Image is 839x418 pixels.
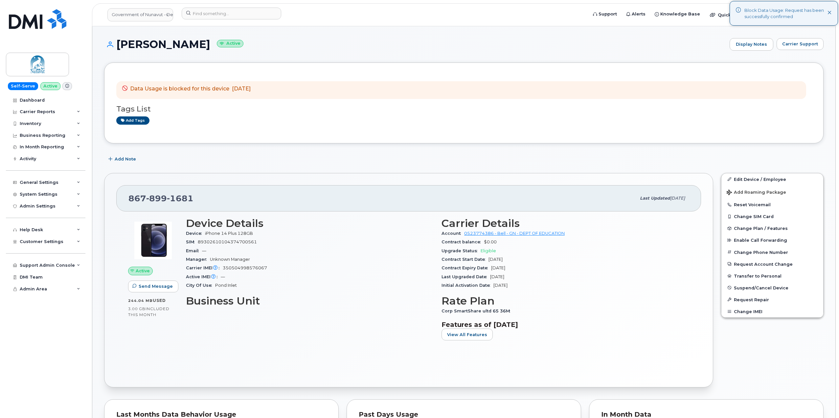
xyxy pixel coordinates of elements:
[442,239,484,244] span: Contract balance
[721,306,823,317] button: Change IMEI
[442,231,464,236] span: Account
[128,307,146,311] span: 3.00 GB
[128,298,153,303] span: 244.04 MB
[186,283,215,288] span: City Of Use
[721,294,823,306] button: Request Repair
[215,283,237,288] span: Pond Inlet
[186,295,434,307] h3: Business Unit
[442,274,490,279] span: Last Upgraded Date
[442,329,493,340] button: View All Features
[198,239,257,244] span: 89302610104374700561
[721,210,823,222] button: Change SIM Card
[232,86,251,92] span: [DATE]
[205,231,253,236] span: iPhone 14 Plus 128GB
[221,274,225,279] span: —
[442,248,481,253] span: Upgrade Status
[484,239,497,244] span: $0.00
[464,231,565,236] a: 0523774386 - Bell - GN - DEPT OF EDUCATION
[721,234,823,246] button: Enable Call Forwarding
[488,257,503,262] span: [DATE]
[153,298,166,303] span: used
[210,257,250,262] span: Unknown Manager
[721,173,823,185] a: Edit Device / Employee
[734,226,788,231] span: Change Plan / Features
[186,217,434,229] h3: Device Details
[442,321,689,329] h3: Features as of [DATE]
[128,193,193,203] span: 867
[777,38,824,50] button: Carrier Support
[721,270,823,282] button: Transfer to Personal
[442,257,488,262] span: Contract Start Date
[116,105,811,113] h3: Tags List
[734,285,788,290] span: Suspend/Cancel Device
[146,193,167,203] span: 899
[721,258,823,270] button: Request Account Change
[223,265,267,270] span: 350504998576067
[744,7,828,19] div: Block Data Usage: Request has been successfully confirmed
[128,306,170,317] span: included this month
[359,411,569,418] div: Past Days Usage
[167,193,193,203] span: 1681
[782,41,818,47] span: Carrier Support
[186,265,223,270] span: Carrier IMEI
[721,199,823,210] button: Reset Voicemail
[721,185,823,199] button: Add Roaming Package
[186,231,205,236] span: Device
[730,38,773,51] a: Display Notes
[136,268,150,274] span: Active
[202,248,206,253] span: —
[727,190,786,196] span: Add Roaming Package
[116,116,149,125] a: Add tags
[670,196,685,201] span: [DATE]
[115,156,136,162] span: Add Note
[133,221,173,260] img: image20231002-3703462-trllhy.jpeg
[721,246,823,258] button: Change Phone Number
[721,222,823,234] button: Change Plan / Features
[442,295,689,307] h3: Rate Plan
[116,411,327,418] div: Last Months Data Behavior Usage
[104,153,142,165] button: Add Note
[186,239,198,244] span: SIM
[186,274,221,279] span: Active IMEI
[490,274,504,279] span: [DATE]
[186,248,202,253] span: Email
[139,283,173,289] span: Send Message
[128,281,178,292] button: Send Message
[721,282,823,294] button: Suspend/Cancel Device
[734,238,787,243] span: Enable Call Forwarding
[491,265,505,270] span: [DATE]
[640,196,670,201] span: Last updated
[447,332,487,338] span: View All Features
[104,38,726,50] h1: [PERSON_NAME]
[442,308,513,313] span: Corp SmartShare ultd 65 36M
[186,257,210,262] span: Manager
[442,265,491,270] span: Contract Expiry Date
[442,217,689,229] h3: Carrier Details
[130,86,229,92] span: Data Usage is blocked for this device
[601,411,811,418] div: In Month Data
[217,40,243,47] small: Active
[493,283,508,288] span: [DATE]
[481,248,496,253] span: Eligible
[442,283,493,288] span: Initial Activation Date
